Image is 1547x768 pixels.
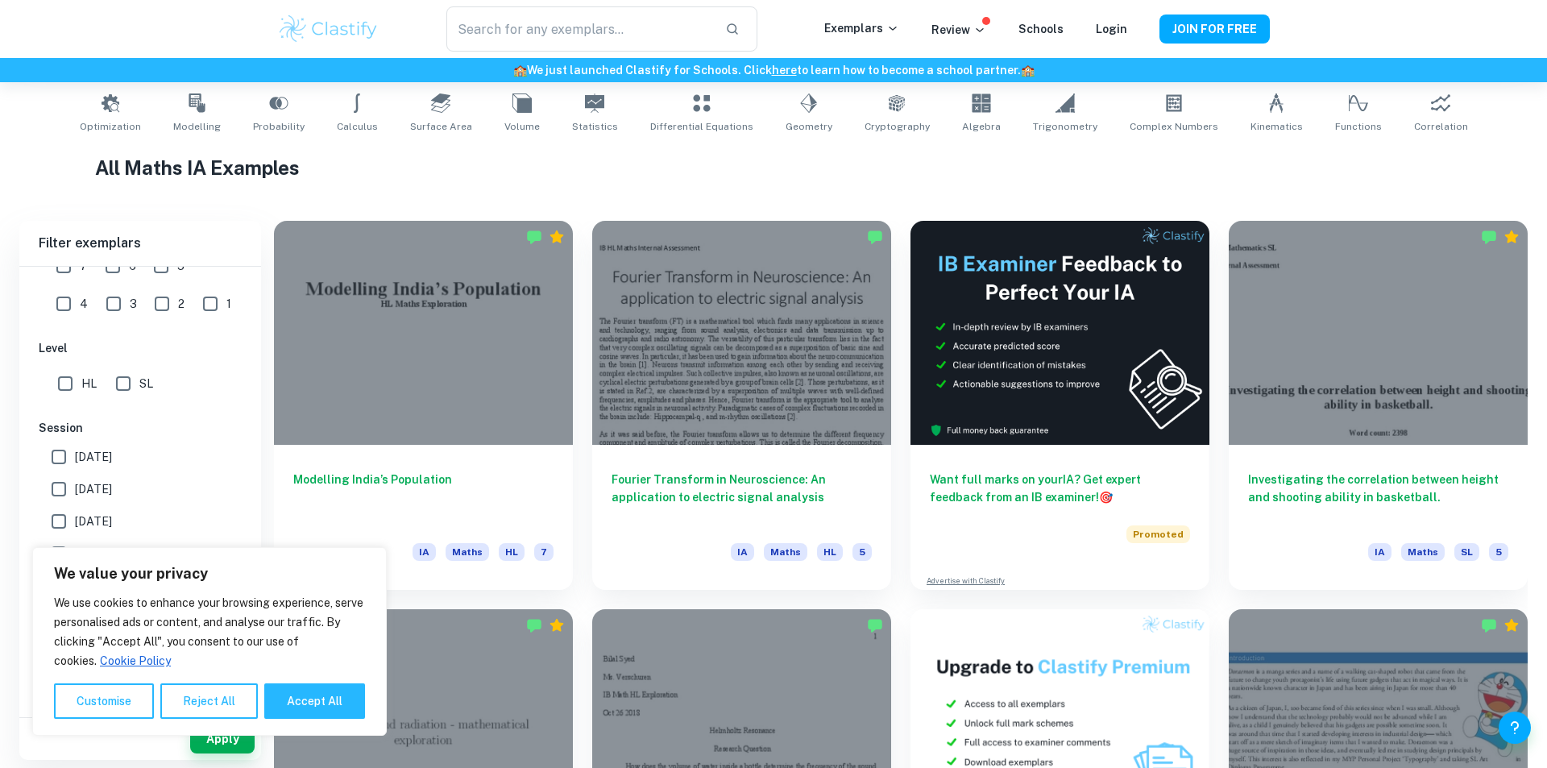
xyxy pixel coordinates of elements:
[592,221,891,590] a: Fourier Transform in Neuroscience: An application to electric signal analysisIAMathsHL5
[1033,119,1097,134] span: Trigonometry
[173,119,221,134] span: Modelling
[130,295,137,313] span: 3
[446,6,712,52] input: Search for any exemplars...
[867,617,883,633] img: Marked
[75,448,112,466] span: [DATE]
[337,119,378,134] span: Calculus
[534,543,554,561] span: 7
[39,339,242,357] h6: Level
[549,229,565,245] div: Premium
[1126,525,1190,543] span: Promoted
[3,61,1544,79] h6: We just launched Clastify for Schools. Click to learn how to become a school partner.
[1481,617,1497,633] img: Marked
[95,153,1453,182] h1: All Maths IA Examples
[962,119,1001,134] span: Algebra
[1499,712,1531,744] button: Help and Feedback
[526,229,542,245] img: Marked
[1096,23,1127,35] a: Login
[1454,543,1479,561] span: SL
[32,547,387,736] div: We value your privacy
[1489,543,1508,561] span: 5
[75,513,112,530] span: [DATE]
[129,257,136,275] span: 6
[650,119,753,134] span: Differential Equations
[80,257,87,275] span: 7
[274,221,573,590] a: Modelling India’s PopulationIAMathsHL7
[572,119,618,134] span: Statistics
[1099,491,1113,504] span: 🎯
[54,593,365,670] p: We use cookies to enhance your browsing experience, serve personalised ads or content, and analys...
[764,543,807,561] span: Maths
[931,21,986,39] p: Review
[75,480,112,498] span: [DATE]
[99,654,172,668] a: Cookie Policy
[865,119,930,134] span: Cryptography
[817,543,843,561] span: HL
[139,375,153,392] span: SL
[75,545,112,563] span: [DATE]
[1503,617,1520,633] div: Premium
[1250,119,1303,134] span: Kinematics
[549,617,565,633] div: Premium
[19,221,261,266] h6: Filter exemplars
[80,295,88,313] span: 4
[1414,119,1468,134] span: Correlation
[1021,64,1035,77] span: 🏫
[81,375,97,392] span: HL
[413,543,436,561] span: IA
[1335,119,1382,134] span: Functions
[80,119,141,134] span: Optimization
[930,471,1190,506] h6: Want full marks on your IA ? Get expert feedback from an IB examiner!
[910,221,1209,590] a: Want full marks on yourIA? Get expert feedback from an IB examiner!PromotedAdvertise with Clastify
[824,19,899,37] p: Exemplars
[1503,229,1520,245] div: Premium
[1018,23,1064,35] a: Schools
[786,119,832,134] span: Geometry
[160,683,258,719] button: Reject All
[504,119,540,134] span: Volume
[867,229,883,245] img: Marked
[39,419,242,437] h6: Session
[177,257,185,275] span: 5
[852,543,872,561] span: 5
[264,683,365,719] button: Accept All
[1130,119,1218,134] span: Complex Numbers
[1481,229,1497,245] img: Marked
[731,543,754,561] span: IA
[54,683,154,719] button: Customise
[612,471,872,524] h6: Fourier Transform in Neuroscience: An application to electric signal analysis
[178,295,185,313] span: 2
[446,543,489,561] span: Maths
[253,119,305,134] span: Probability
[293,471,554,524] h6: Modelling India’s Population
[499,543,525,561] span: HL
[54,564,365,583] p: We value your privacy
[1248,471,1508,524] h6: Investigating the correlation between height and shooting ability in basketball.
[1159,15,1270,44] button: JOIN FOR FREE
[513,64,527,77] span: 🏫
[772,64,797,77] a: here
[1401,543,1445,561] span: Maths
[226,295,231,313] span: 1
[927,575,1005,587] a: Advertise with Clastify
[190,724,255,753] button: Apply
[1229,221,1528,590] a: Investigating the correlation between height and shooting ability in basketball.IAMathsSL5
[910,221,1209,445] img: Thumbnail
[410,119,472,134] span: Surface Area
[277,13,379,45] img: Clastify logo
[1368,543,1391,561] span: IA
[526,617,542,633] img: Marked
